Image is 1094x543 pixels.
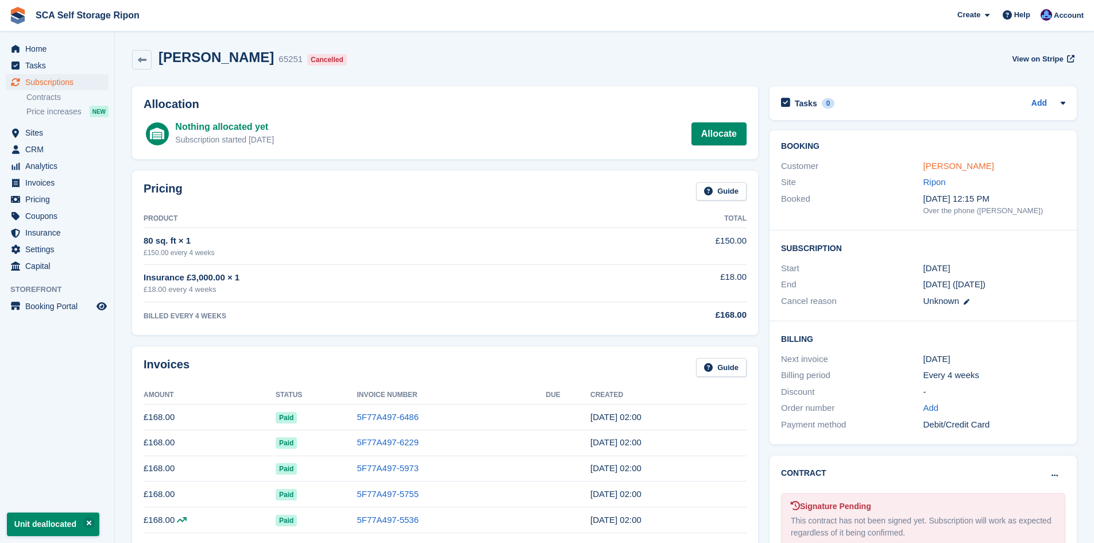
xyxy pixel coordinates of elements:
td: £168.00 [144,405,276,430]
span: Price increases [26,106,82,117]
a: Preview store [95,299,109,313]
th: Total [599,210,747,228]
span: Coupons [25,208,94,224]
time: 2025-01-06 01:00:00 UTC [923,262,950,275]
a: menu [6,298,109,314]
span: Paid [276,489,297,500]
td: £168.00 [144,507,276,533]
span: Settings [25,241,94,257]
span: Insurance [25,225,94,241]
div: Payment method [781,418,923,432]
span: CRM [25,141,94,157]
h2: Tasks [795,98,817,109]
a: menu [6,208,109,224]
span: Home [25,41,94,57]
a: menu [6,191,109,207]
span: Paid [276,463,297,475]
time: 2025-04-28 01:00:22 UTC [590,489,641,499]
div: Nothing allocated yet [175,120,274,134]
span: Analytics [25,158,94,174]
span: Help [1014,9,1030,21]
th: Product [144,210,599,228]
div: Insurance £3,000.00 × 1 [144,271,599,284]
div: Every 4 weeks [923,369,1065,382]
a: 5F77A497-5536 [357,515,419,525]
th: Due [546,386,590,405]
span: Pricing [25,191,94,207]
span: Paid [276,412,297,423]
img: stora-icon-8386f47178a22dfd0bd8f6a31ec36ba5ce8667c1dd55bd0f319d3a0aa187defe.svg [9,7,26,24]
h2: Allocation [144,98,747,111]
div: Order number [781,402,923,415]
span: Sites [25,125,94,141]
a: menu [6,225,109,241]
div: 80 sq. ft × 1 [144,234,599,248]
div: End [781,278,923,291]
a: Contracts [26,92,109,103]
th: Invoice Number [357,386,546,405]
time: 2025-03-31 01:00:48 UTC [590,515,641,525]
a: Guide [696,182,747,201]
td: £168.00 [144,430,276,456]
div: Debit/Credit Card [923,418,1065,432]
div: Cancelled [307,54,347,66]
a: Add [923,402,939,415]
h2: Booking [781,142,1065,151]
div: Site [781,176,923,189]
div: NEW [90,106,109,117]
a: menu [6,41,109,57]
div: Discount [781,386,923,399]
span: View on Stripe [1012,53,1063,65]
td: £168.00 [144,456,276,482]
div: £18.00 every 4 weeks [144,284,599,295]
a: menu [6,74,109,90]
a: Add [1031,97,1047,110]
h2: Billing [781,333,1065,344]
a: menu [6,158,109,174]
span: Unknown [923,296,960,306]
div: Next invoice [781,353,923,366]
span: Paid [276,515,297,526]
div: [DATE] [923,353,1065,366]
div: Cancel reason [781,295,923,308]
div: [DATE] 12:15 PM [923,192,1065,206]
span: Account [1054,10,1084,21]
div: 65251 [279,53,303,66]
div: Customer [781,160,923,173]
h2: [PERSON_NAME] [159,49,274,65]
div: 0 [822,98,835,109]
h2: Contract [781,467,826,479]
a: View on Stripe [1007,49,1077,68]
a: menu [6,175,109,191]
div: Start [781,262,923,275]
img: Sarah Race [1041,9,1052,21]
div: Signature Pending [791,500,1056,513]
a: 5F77A497-5755 [357,489,419,499]
div: BILLED EVERY 4 WEEKS [144,311,599,321]
a: menu [6,57,109,74]
th: Amount [144,386,276,405]
th: Created [590,386,747,405]
span: Invoices [25,175,94,191]
a: Ripon [923,177,946,187]
h2: Subscription [781,242,1065,253]
td: £168.00 [144,482,276,507]
div: Booked [781,192,923,217]
h2: Invoices [144,358,190,377]
a: menu [6,258,109,274]
div: Subscription started [DATE] [175,134,274,146]
time: 2025-06-23 01:00:22 UTC [590,437,641,447]
td: £18.00 [599,264,747,302]
a: Price increases NEW [26,105,109,118]
a: menu [6,241,109,257]
time: 2025-07-21 01:00:40 UTC [590,412,641,422]
div: Over the phone ([PERSON_NAME]) [923,205,1065,217]
span: Create [957,9,980,21]
span: Tasks [25,57,94,74]
span: Capital [25,258,94,274]
time: 2025-05-26 01:00:10 UTC [590,463,641,473]
div: This contract has not been signed yet. Subscription will work as expected regardless of it being ... [791,515,1056,539]
td: £150.00 [599,228,747,264]
a: 5F77A497-6229 [357,437,419,447]
span: Storefront [10,284,114,295]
